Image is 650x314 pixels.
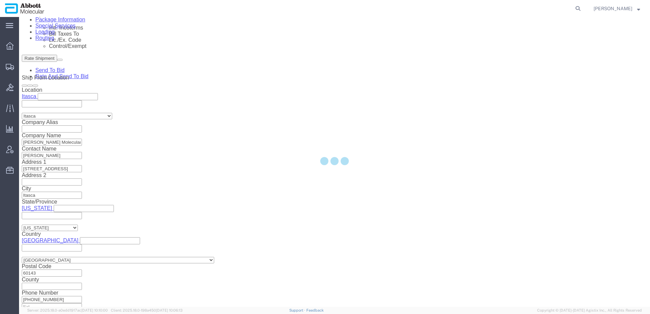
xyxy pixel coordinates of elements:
[594,5,632,12] span: Jarrod Kec
[81,308,108,312] span: [DATE] 10:10:00
[593,4,640,13] button: [PERSON_NAME]
[27,308,108,312] span: Server: 2025.18.0-a0edd1917ac
[537,308,642,313] span: Copyright © [DATE]-[DATE] Agistix Inc., All Rights Reserved
[111,308,183,312] span: Client: 2025.18.0-198a450
[289,308,306,312] a: Support
[156,308,183,312] span: [DATE] 10:06:13
[5,3,45,14] img: logo
[306,308,324,312] a: Feedback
